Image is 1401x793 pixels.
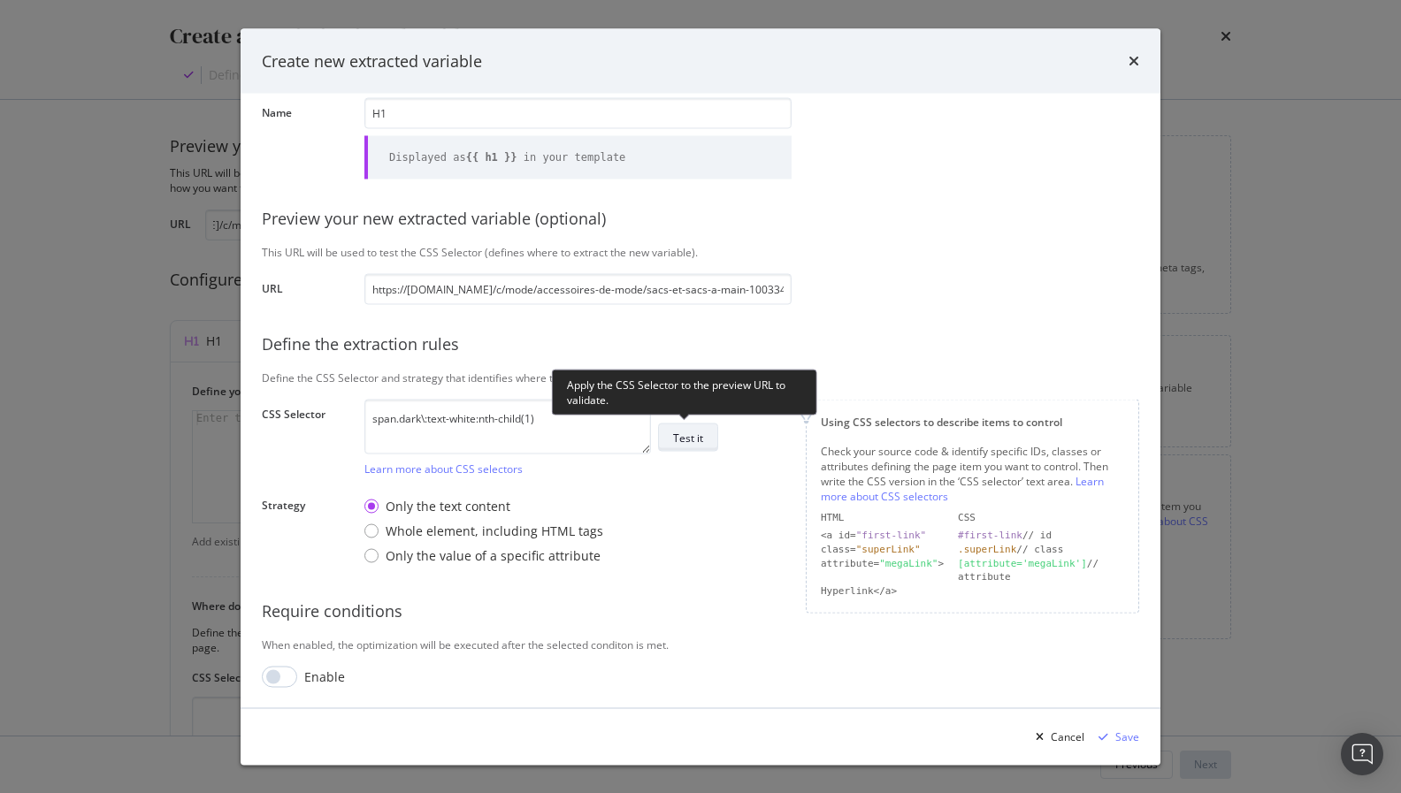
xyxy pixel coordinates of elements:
[821,443,1124,504] div: Check your source code & identify specific IDs, classes or attributes defining the page item you ...
[262,637,1139,652] div: When enabled, the optimization will be executed after the selected conditon is met.
[389,149,625,164] div: Displayed as in your template
[364,461,523,476] a: Learn more about CSS selectors
[958,511,1124,525] div: CSS
[386,546,601,564] div: Only the value of a specific attribute
[856,530,926,541] div: "first-link"
[958,542,1124,556] div: // class
[262,208,1139,231] div: Preview your new extracted variable (optional)
[552,369,817,415] div: Apply the CSS Selector to the preview URL to validate.
[821,542,944,556] div: class=
[658,423,718,452] button: Test it
[821,583,944,598] div: Hyperlink</a>
[364,522,603,539] div: Whole element, including HTML tags
[821,529,944,543] div: <a id=
[466,150,517,163] b: {{ h1 }}
[1341,733,1383,775] div: Open Intercom Messenger
[262,280,350,300] label: URL
[1129,50,1139,72] div: times
[958,529,1124,543] div: // id
[364,273,792,304] input: https://www.example.com
[364,399,651,454] textarea: span.dark\:text-white:nth-child(1)
[262,599,1139,622] div: Require conditions
[262,244,1139,259] div: This URL will be used to test the CSS Selector (defines where to extract the new variable).
[364,497,603,515] div: Only the text content
[1029,722,1084,751] button: Cancel
[262,370,1139,385] div: Define the CSS Selector and strategy that identifies where to extract the variable from your page.
[958,556,1124,583] div: // attribute
[364,546,603,564] div: Only the value of a specific attribute
[1115,728,1139,743] div: Save
[821,556,944,583] div: attribute= >
[958,543,1016,554] div: .superLink
[821,474,1104,504] a: Learn more about CSS selectors
[241,28,1160,765] div: modal
[1091,722,1139,751] button: Save
[262,50,482,72] div: Create new extracted variable
[958,530,1022,541] div: #first-link
[821,511,944,525] div: HTML
[673,430,703,445] div: Test it
[262,406,350,471] label: CSS Selector
[856,543,921,554] div: "superLink"
[386,522,603,539] div: Whole element, including HTML tags
[262,332,1139,355] div: Define the extraction rules
[262,104,350,174] label: Name
[879,557,938,568] div: "megaLink"
[386,497,510,515] div: Only the text content
[262,497,350,567] label: Strategy
[304,667,345,685] div: Enable
[821,414,1124,429] div: Using CSS selectors to describe items to control
[958,557,1087,568] div: [attribute='megaLink']
[1051,728,1084,743] div: Cancel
